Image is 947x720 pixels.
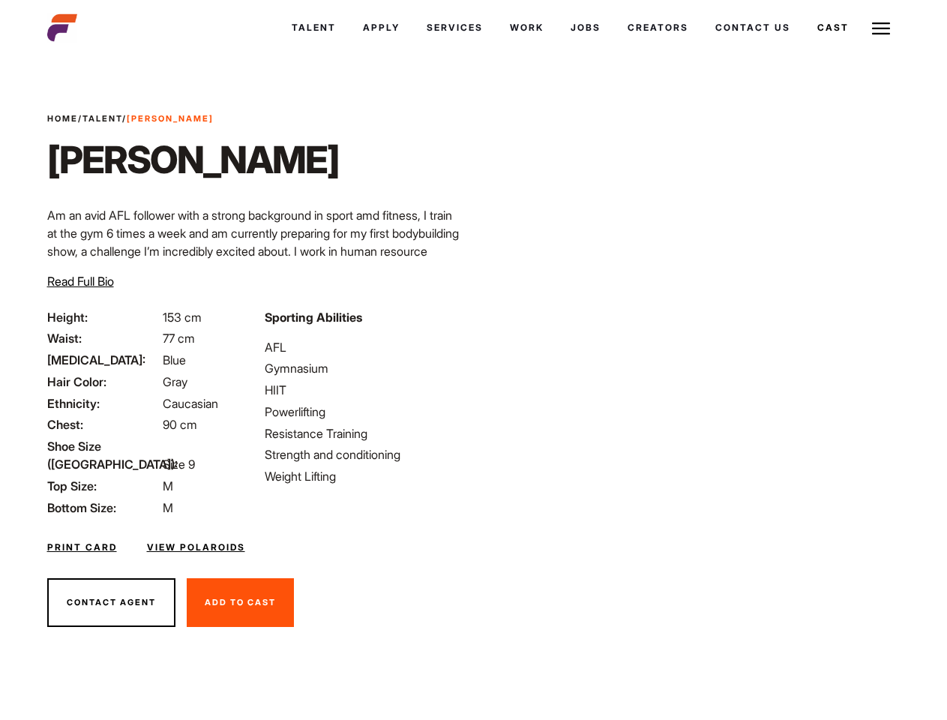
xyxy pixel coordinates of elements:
[47,351,160,369] span: [MEDICAL_DATA]:
[163,457,195,472] span: Size 9
[47,137,339,182] h1: [PERSON_NAME]
[147,541,245,554] a: View Polaroids
[163,331,195,346] span: 77 cm
[47,578,175,628] button: Contact Agent
[82,113,122,124] a: Talent
[187,578,294,628] button: Add To Cast
[47,541,117,554] a: Print Card
[47,394,160,412] span: Ethnicity:
[163,478,173,493] span: M
[163,500,173,515] span: M
[496,7,557,48] a: Work
[265,467,464,485] li: Weight Lifting
[702,7,804,48] a: Contact Us
[614,7,702,48] a: Creators
[163,417,197,432] span: 90 cm
[413,7,496,48] a: Services
[47,274,114,289] span: Read Full Bio
[265,445,464,463] li: Strength and conditioning
[265,381,464,399] li: HIIT
[557,7,614,48] a: Jobs
[47,113,78,124] a: Home
[278,7,349,48] a: Talent
[47,206,465,350] p: Am an avid AFL follower with a strong background in sport amd fitness, I train at the gym 6 times...
[265,338,464,356] li: AFL
[804,7,862,48] a: Cast
[47,415,160,433] span: Chest:
[349,7,413,48] a: Apply
[47,112,214,125] span: / /
[47,13,77,43] img: cropped-aefm-brand-fav-22-square.png
[163,396,218,411] span: Caucasian
[265,310,362,325] strong: Sporting Abilities
[265,403,464,421] li: Powerlifting
[47,477,160,495] span: Top Size:
[47,329,160,347] span: Waist:
[47,373,160,391] span: Hair Color:
[47,272,114,290] button: Read Full Bio
[265,359,464,377] li: Gymnasium
[47,437,160,473] span: Shoe Size ([GEOGRAPHIC_DATA]):
[127,113,214,124] strong: [PERSON_NAME]
[47,499,160,517] span: Bottom Size:
[872,19,890,37] img: Burger icon
[163,374,187,389] span: Gray
[163,310,202,325] span: 153 cm
[205,597,276,607] span: Add To Cast
[265,424,464,442] li: Resistance Training
[47,308,160,326] span: Height:
[163,352,186,367] span: Blue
